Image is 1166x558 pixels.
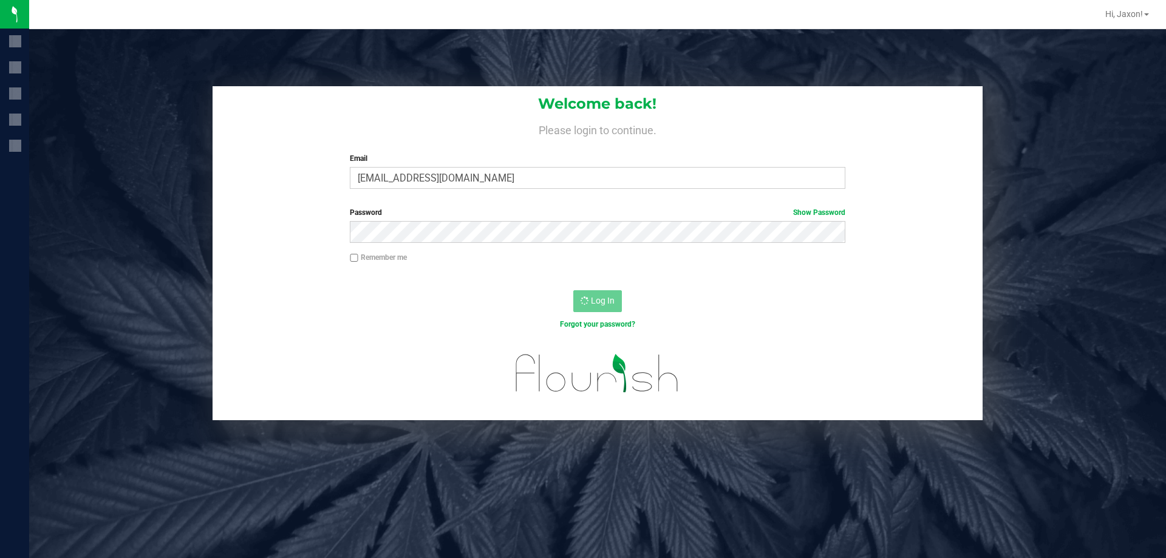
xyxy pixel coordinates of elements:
[591,296,615,305] span: Log In
[501,342,694,404] img: flourish_logo.svg
[350,208,382,217] span: Password
[350,252,407,263] label: Remember me
[213,96,983,112] h1: Welcome back!
[1105,9,1143,19] span: Hi, Jaxon!
[350,153,845,164] label: Email
[560,320,635,328] a: Forgot your password?
[213,121,983,136] h4: Please login to continue.
[573,290,622,312] button: Log In
[350,254,358,262] input: Remember me
[793,208,845,217] a: Show Password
